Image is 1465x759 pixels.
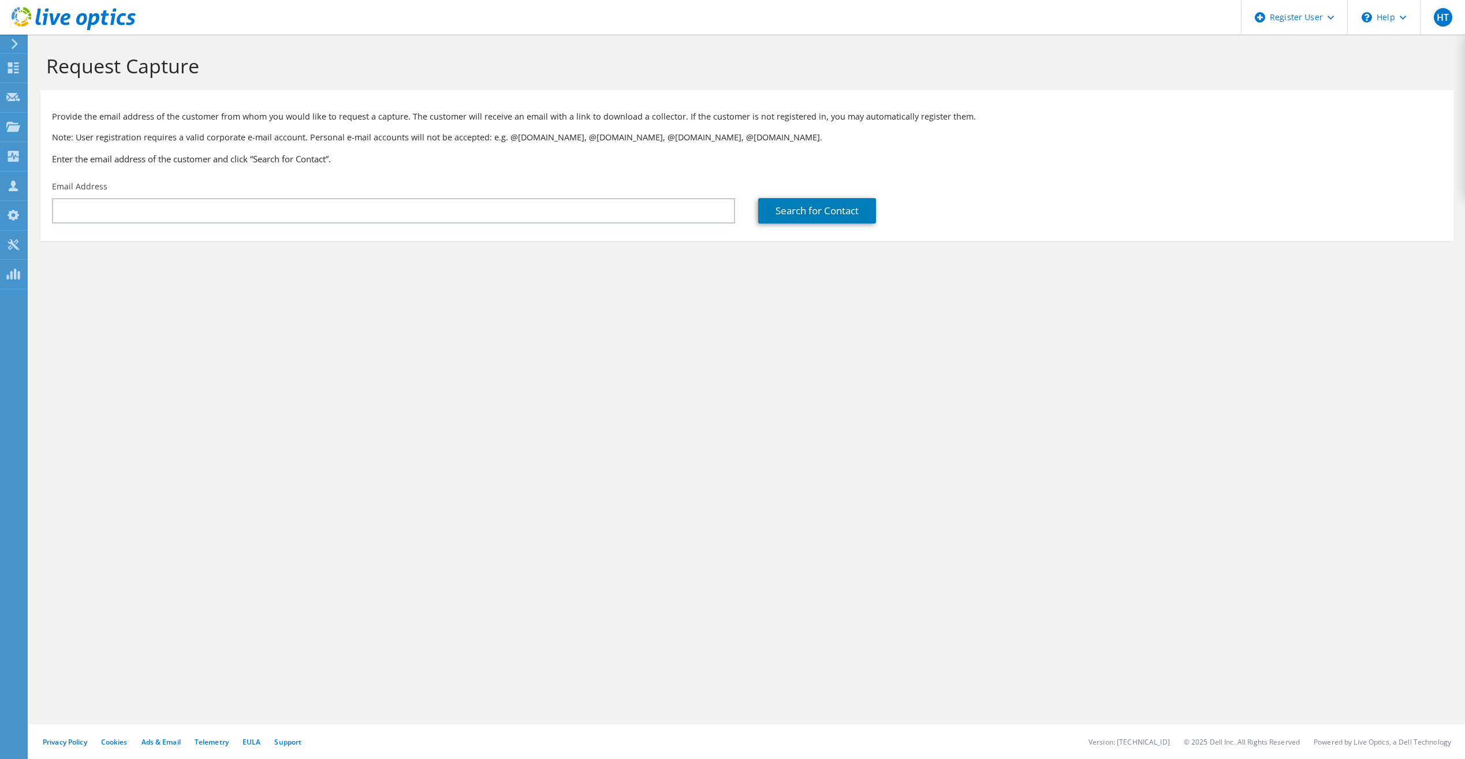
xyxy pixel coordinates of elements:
[52,181,107,192] label: Email Address
[43,737,87,747] a: Privacy Policy
[52,131,1442,144] p: Note: User registration requires a valid corporate e-mail account. Personal e-mail accounts will ...
[1184,737,1300,747] li: © 2025 Dell Inc. All Rights Reserved
[1314,737,1451,747] li: Powered by Live Optics, a Dell Technology
[1362,12,1372,23] svg: \n
[758,198,876,224] a: Search for Contact
[274,737,301,747] a: Support
[52,152,1442,165] h3: Enter the email address of the customer and click “Search for Contact”.
[195,737,229,747] a: Telemetry
[1434,8,1452,27] span: HT
[243,737,260,747] a: EULA
[101,737,128,747] a: Cookies
[1089,737,1170,747] li: Version: [TECHNICAL_ID]
[141,737,181,747] a: Ads & Email
[52,110,1442,123] p: Provide the email address of the customer from whom you would like to request a capture. The cust...
[46,54,1442,78] h1: Request Capture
